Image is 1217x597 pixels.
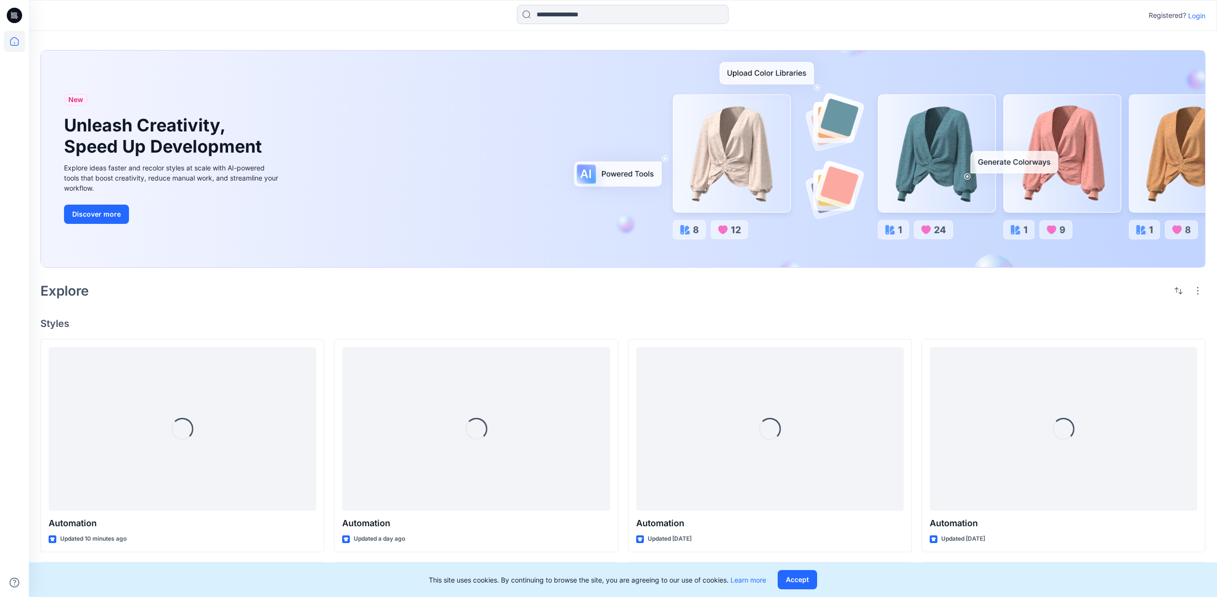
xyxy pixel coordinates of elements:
p: Automation [49,517,316,530]
p: Automation [930,517,1197,530]
button: Accept [778,570,817,589]
h1: Unleash Creativity, Speed Up Development [64,115,266,156]
p: Registered? [1149,10,1186,21]
h2: Explore [40,283,89,298]
p: Updated [DATE] [648,534,692,544]
p: Automation [636,517,904,530]
a: Learn more [730,576,766,584]
p: Updated 10 minutes ago [60,534,127,544]
h4: Styles [40,318,1205,329]
div: Explore ideas faster and recolor styles at scale with AI-powered tools that boost creativity, red... [64,163,281,193]
p: This site uses cookies. By continuing to browse the site, you are agreeing to our use of cookies. [429,575,766,585]
p: Automation [342,517,610,530]
a: Discover more [64,205,281,224]
p: Updated a day ago [354,534,405,544]
p: Login [1188,11,1205,21]
button: Discover more [64,205,129,224]
p: Updated [DATE] [941,534,985,544]
span: New [68,94,83,105]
